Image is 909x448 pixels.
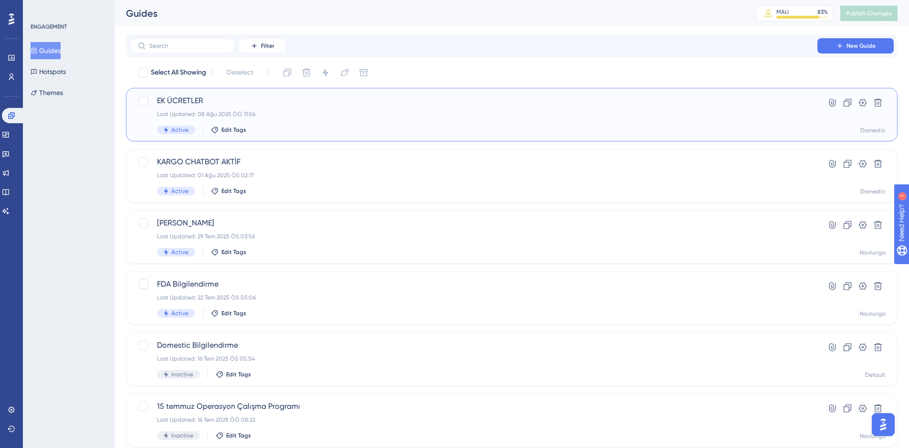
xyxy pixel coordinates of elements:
span: Edit Tags [221,187,246,195]
span: Edit Tags [226,371,251,378]
span: Need Help? [22,2,60,14]
span: Active [171,187,188,195]
div: Last Updated: 16 Tem 2025 ÖS 05:54 [157,355,790,363]
span: Deselect [227,67,253,78]
span: Active [171,126,188,134]
div: Navlungo [860,249,886,256]
button: Edit Tags [211,126,246,134]
div: Domestic [860,127,886,134]
div: ENGAGEMENT [31,23,67,31]
button: Themes [31,84,63,101]
span: Active [171,309,188,317]
button: Edit Tags [211,309,246,317]
div: Last Updated: 22 Tem 2025 ÖS 05:06 [157,294,790,301]
div: Guides [126,7,732,20]
div: Last Updated: 29 Tem 2025 ÖS 03:56 [157,233,790,240]
button: Publish Changes [840,6,898,21]
span: Inactive [171,371,193,378]
div: Last Updated: 08 Ağu 2025 ÖÖ 11:56 [157,110,790,118]
div: Last Updated: 16 Tem 2025 ÖÖ 08:22 [157,416,790,424]
button: Edit Tags [216,371,251,378]
span: EK ÜCRETLER [157,95,790,107]
button: Guides [31,42,61,59]
button: Hotspots [31,63,66,80]
button: Deselect [218,64,262,81]
button: Filter [239,38,286,53]
span: FDA Bilgilendirme [157,278,790,290]
button: Edit Tags [216,432,251,439]
div: 1 [66,5,69,12]
iframe: UserGuiding AI Assistant Launcher [869,410,898,439]
span: 15 temmuz Operasyon Çalışma Programı [157,401,790,412]
span: Edit Tags [221,309,246,317]
span: Edit Tags [221,248,246,256]
span: Select All Showing [151,67,206,78]
div: Last Updated: 01 Ağu 2025 ÖS 02:17 [157,171,790,179]
span: Edit Tags [221,126,246,134]
span: KARGO CHATBOT AKTİF [157,156,790,168]
span: Filter [261,42,274,50]
div: Navlungo [860,310,886,318]
div: Default [865,371,886,379]
span: Domestic Bilgilendirme [157,340,790,351]
span: Active [171,248,188,256]
div: Domestic [860,188,886,195]
button: Edit Tags [211,187,246,195]
span: Publish Changes [846,10,892,17]
span: New Guide [846,42,876,50]
span: Inactive [171,432,193,439]
div: Navlungo [860,432,886,440]
button: Edit Tags [211,248,246,256]
div: 83 % [817,8,828,16]
button: New Guide [817,38,894,53]
input: Search [149,43,227,49]
span: [PERSON_NAME] [157,217,790,229]
div: MAU [776,8,789,16]
span: Edit Tags [226,432,251,439]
